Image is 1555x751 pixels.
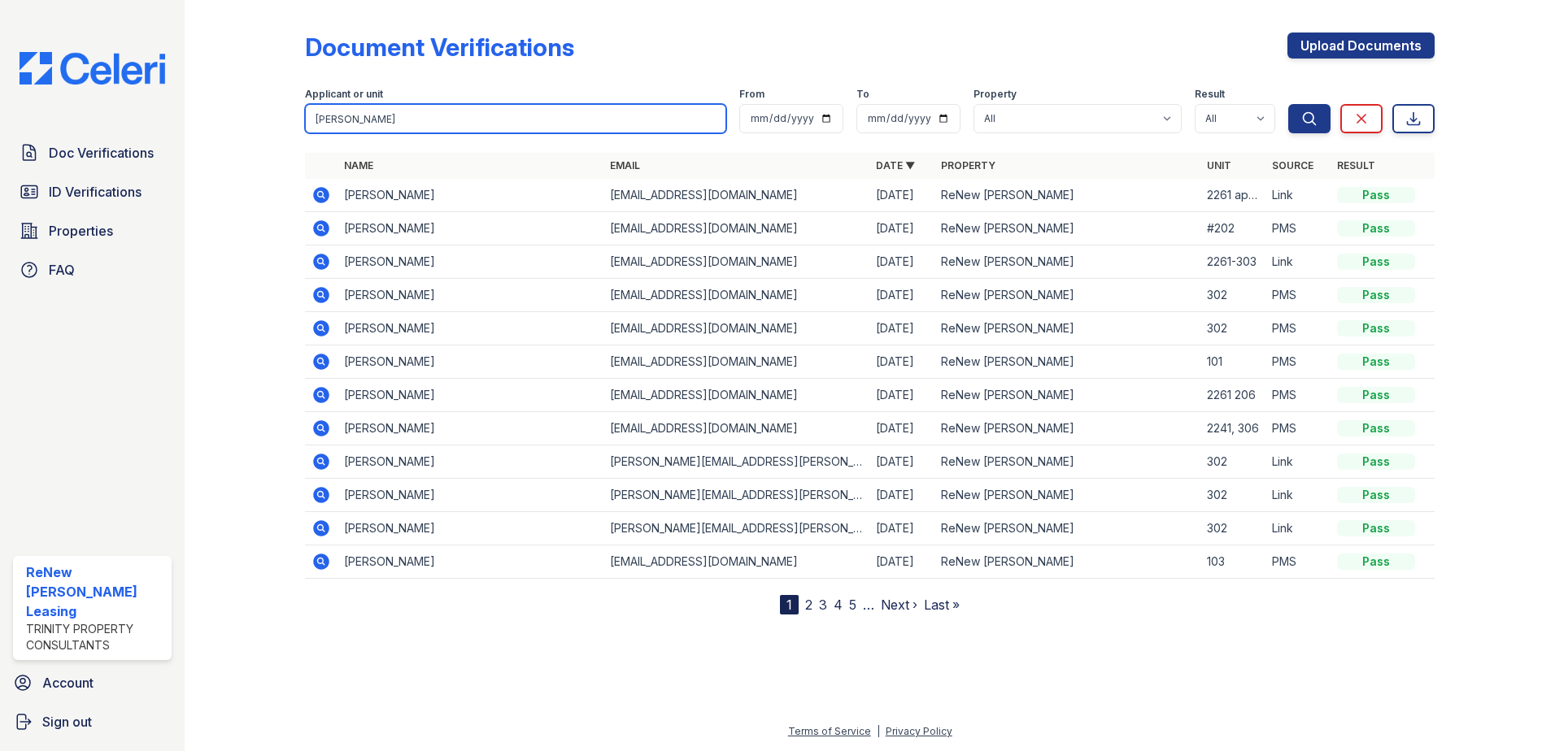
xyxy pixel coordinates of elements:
[869,245,934,279] td: [DATE]
[1337,287,1415,303] div: Pass
[1337,159,1375,171] a: Result
[1265,445,1331,479] td: Link
[603,445,869,479] td: [PERSON_NAME][EMAIL_ADDRESS][PERSON_NAME][DOMAIN_NAME]
[338,245,603,279] td: [PERSON_NAME]
[1337,187,1415,203] div: Pass
[869,512,934,545] td: [DATE]
[1337,220,1415,237] div: Pass
[338,512,603,545] td: [PERSON_NAME]
[1337,320,1415,336] div: Pass
[869,479,934,512] td: [DATE]
[869,412,934,445] td: [DATE]
[603,212,869,245] td: [EMAIL_ADDRESS][DOMAIN_NAME]
[603,479,869,512] td: [PERSON_NAME][EMAIL_ADDRESS][PERSON_NAME][DOMAIN_NAME]
[1337,454,1415,470] div: Pass
[338,445,603,479] td: [PERSON_NAME]
[934,212,1200,245] td: ReNew [PERSON_NAME]
[603,545,869,579] td: [EMAIL_ADDRESS][DOMAIN_NAME]
[934,412,1200,445] td: ReNew [PERSON_NAME]
[934,245,1200,279] td: ReNew [PERSON_NAME]
[849,597,856,613] a: 5
[934,379,1200,412] td: ReNew [PERSON_NAME]
[1287,33,1435,59] a: Upload Documents
[877,725,880,737] div: |
[1265,545,1331,579] td: PMS
[603,412,869,445] td: [EMAIL_ADDRESS][DOMAIN_NAME]
[934,445,1200,479] td: ReNew [PERSON_NAME]
[49,221,113,241] span: Properties
[13,137,172,169] a: Doc Verifications
[869,545,934,579] td: [DATE]
[1200,345,1265,379] td: 101
[1200,312,1265,345] td: 302
[305,88,383,101] label: Applicant or unit
[603,179,869,212] td: [EMAIL_ADDRESS][DOMAIN_NAME]
[1265,379,1331,412] td: PMS
[863,595,874,614] span: …
[934,345,1200,379] td: ReNew [PERSON_NAME]
[934,179,1200,212] td: ReNew [PERSON_NAME]
[338,545,603,579] td: [PERSON_NAME]
[869,379,934,412] td: [DATE]
[886,725,952,737] a: Privacy Policy
[869,279,934,312] td: [DATE]
[1337,254,1415,270] div: Pass
[780,595,799,614] div: 1
[603,279,869,312] td: [EMAIL_ADDRESS][DOMAIN_NAME]
[603,379,869,412] td: [EMAIL_ADDRESS][DOMAIN_NAME]
[1200,445,1265,479] td: 302
[1265,245,1331,279] td: Link
[1337,420,1415,436] div: Pass
[603,512,869,545] td: [PERSON_NAME][EMAIL_ADDRESS][PERSON_NAME][DOMAIN_NAME]
[1200,279,1265,312] td: 302
[1337,520,1415,536] div: Pass
[338,279,603,312] td: [PERSON_NAME]
[1265,312,1331,345] td: PMS
[834,597,843,613] a: 4
[869,345,934,379] td: [DATE]
[1272,159,1313,171] a: Source
[1200,412,1265,445] td: 2241, 306
[7,705,178,738] a: Sign out
[344,159,373,171] a: Name
[1195,88,1225,101] label: Result
[876,159,915,171] a: Date ▼
[1337,553,1415,570] div: Pass
[1200,479,1265,512] td: 302
[338,312,603,345] td: [PERSON_NAME]
[26,562,165,621] div: ReNew [PERSON_NAME] Leasing
[1265,479,1331,512] td: Link
[788,725,871,737] a: Terms of Service
[934,512,1200,545] td: ReNew [PERSON_NAME]
[610,159,640,171] a: Email
[603,312,869,345] td: [EMAIL_ADDRESS][DOMAIN_NAME]
[42,673,94,692] span: Account
[869,212,934,245] td: [DATE]
[1200,179,1265,212] td: 2261 apt 206
[941,159,995,171] a: Property
[305,104,726,133] input: Search by name, email, or unit number
[856,88,869,101] label: To
[805,597,812,613] a: 2
[1200,379,1265,412] td: 2261 206
[869,445,934,479] td: [DATE]
[7,52,178,85] img: CE_Logo_Blue-a8612792a0a2168367f1c8372b55b34899dd931a85d93a1a3d3e32e68fde9ad4.png
[338,345,603,379] td: [PERSON_NAME]
[13,176,172,208] a: ID Verifications
[869,179,934,212] td: [DATE]
[739,88,764,101] label: From
[1200,245,1265,279] td: 2261-303
[1265,345,1331,379] td: PMS
[338,412,603,445] td: [PERSON_NAME]
[1265,279,1331,312] td: PMS
[338,179,603,212] td: [PERSON_NAME]
[819,597,827,613] a: 3
[13,215,172,247] a: Properties
[49,260,75,280] span: FAQ
[1200,545,1265,579] td: 103
[26,621,165,653] div: Trinity Property Consultants
[1207,159,1231,171] a: Unit
[1200,512,1265,545] td: 302
[338,379,603,412] td: [PERSON_NAME]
